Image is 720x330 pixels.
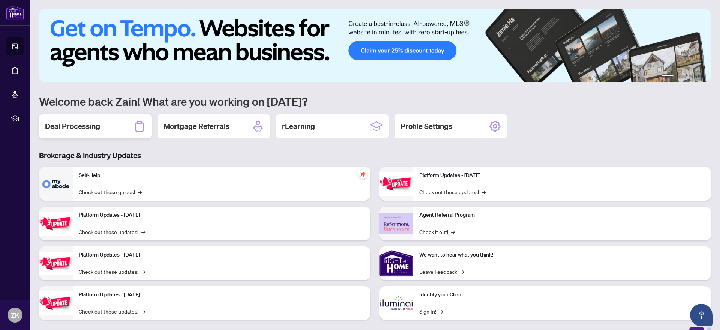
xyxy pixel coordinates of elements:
[163,121,229,132] h2: Mortgage Referrals
[11,310,19,320] span: ZK
[45,121,100,132] h2: Deal Processing
[79,188,142,196] a: Check out these guides!→
[419,251,705,259] p: We want to hear what you think!
[39,9,711,82] img: Slide 0
[39,94,711,108] h1: Welcome back Zain! What are you working on [DATE]?
[39,291,73,315] img: Platform Updates - July 8, 2025
[79,211,364,219] p: Platform Updates - [DATE]
[79,291,364,299] p: Platform Updates - [DATE]
[419,171,705,180] p: Platform Updates - [DATE]
[39,212,73,235] img: Platform Updates - September 16, 2025
[419,267,464,276] a: Leave Feedback→
[451,228,455,236] span: →
[141,228,145,236] span: →
[138,188,142,196] span: →
[460,267,464,276] span: →
[379,246,413,280] img: We want to hear what you think!
[39,167,73,201] img: Self-Help
[661,75,673,78] button: 1
[379,286,413,320] img: Identify your Client
[694,75,697,78] button: 5
[688,75,691,78] button: 4
[39,150,711,161] h3: Brokerage & Industry Updates
[379,213,413,234] img: Agent Referral Program
[141,307,145,315] span: →
[676,75,679,78] button: 2
[682,75,685,78] button: 3
[79,267,145,276] a: Check out these updates!→
[690,304,712,326] button: Open asap
[141,267,145,276] span: →
[379,172,413,196] img: Platform Updates - June 23, 2025
[419,307,443,315] a: Sign In!→
[39,252,73,275] img: Platform Updates - July 21, 2025
[358,170,367,179] span: pushpin
[439,307,443,315] span: →
[400,121,452,132] h2: Profile Settings
[79,228,145,236] a: Check out these updates!→
[79,171,364,180] p: Self-Help
[6,6,24,19] img: logo
[79,307,145,315] a: Check out these updates!→
[419,291,705,299] p: Identify your Client
[79,251,364,259] p: Platform Updates - [DATE]
[419,228,455,236] a: Check it out!→
[419,211,705,219] p: Agent Referral Program
[282,121,315,132] h2: rLearning
[482,188,486,196] span: →
[700,75,703,78] button: 6
[419,188,486,196] a: Check out these updates!→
